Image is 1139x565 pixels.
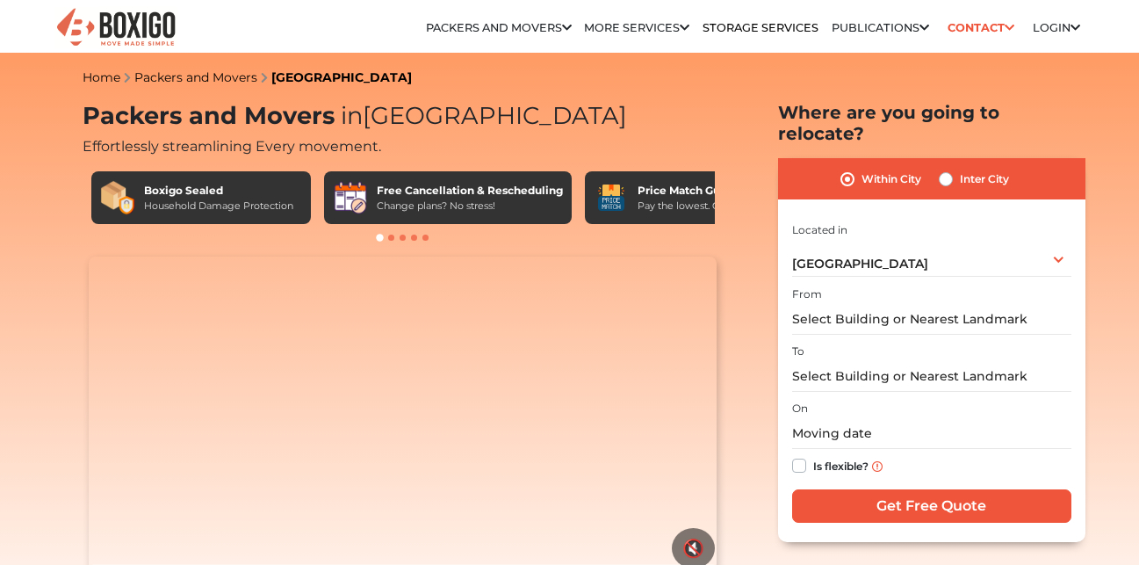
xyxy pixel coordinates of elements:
input: Moving date [792,418,1071,449]
label: To [792,344,804,359]
h2: Where are you going to relocate? [778,102,1085,144]
a: Packers and Movers [426,21,572,34]
label: Within City [861,169,921,190]
img: Free Cancellation & Rescheduling [333,180,368,215]
label: Is flexible? [813,455,869,474]
div: Household Damage Protection [144,199,293,214]
span: in [341,101,363,130]
label: From [792,286,822,302]
a: Login [1033,21,1080,34]
h1: Packers and Movers [83,102,724,131]
img: info [872,461,883,472]
a: More services [584,21,689,34]
a: Publications [832,21,929,34]
span: [GEOGRAPHIC_DATA] [792,256,928,272]
div: Free Cancellation & Rescheduling [377,183,563,199]
input: Get Free Quote [792,489,1071,523]
a: Packers and Movers [134,69,257,85]
label: Inter City [960,169,1009,190]
a: [GEOGRAPHIC_DATA] [271,69,412,85]
input: Select Building or Nearest Landmark [792,361,1071,392]
input: Select Building or Nearest Landmark [792,304,1071,335]
div: Change plans? No stress! [377,199,563,214]
a: Storage Services [703,21,818,34]
div: Price Match Guarantee [638,183,771,199]
div: Pay the lowest. Guaranteed! [638,199,771,214]
span: Effortlessly streamlining Every movement. [83,138,381,155]
a: Contact [942,14,1020,41]
a: Home [83,69,120,85]
div: Boxigo Sealed [144,183,293,199]
label: Located in [792,222,847,238]
label: On [792,401,808,417]
span: [GEOGRAPHIC_DATA] [335,101,627,130]
img: Boxigo [54,6,177,49]
img: Boxigo Sealed [100,180,135,215]
img: Price Match Guarantee [594,180,629,215]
